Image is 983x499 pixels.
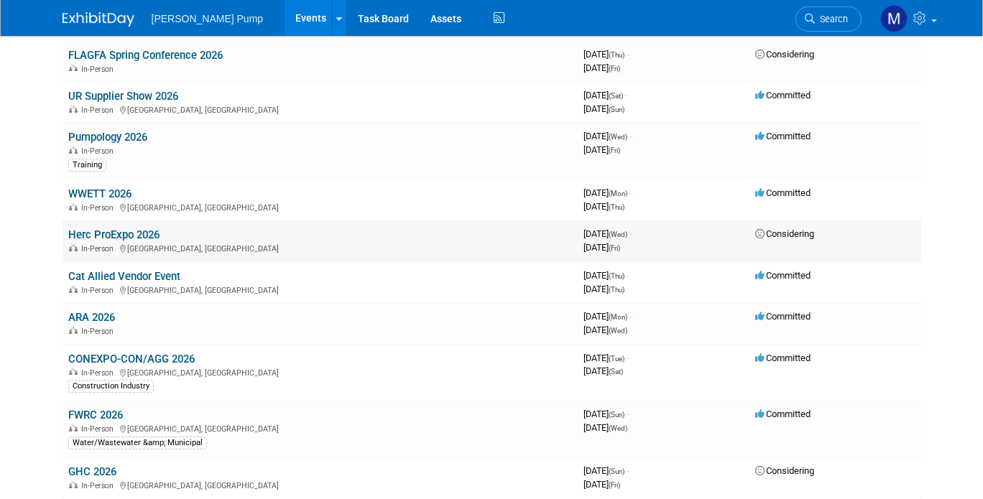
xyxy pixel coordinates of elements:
div: Construction Industry [68,380,154,393]
a: Search [795,6,862,32]
a: ARA 2026 [68,311,115,324]
img: In-Person Event [69,65,78,72]
span: [DATE] [583,103,624,114]
span: In-Person [81,244,118,253]
span: (Wed) [609,327,627,335]
span: Considering [755,465,814,476]
img: In-Person Event [69,286,78,293]
span: (Tue) [609,355,624,363]
span: (Fri) [609,481,620,489]
img: In-Person Event [69,327,78,334]
img: ExhibitDay [63,12,134,27]
span: In-Person [81,65,118,74]
span: (Mon) [609,313,627,321]
img: In-Person Event [69,481,78,488]
span: - [627,353,629,363]
span: In-Person [81,286,118,295]
span: Considering [755,49,814,60]
img: In-Person Event [69,368,78,376]
span: (Fri) [609,244,620,252]
div: [GEOGRAPHIC_DATA], [GEOGRAPHIC_DATA] [68,479,572,490]
span: Committed [755,131,811,141]
span: [DATE] [583,187,632,198]
span: [DATE] [583,422,627,433]
span: [DATE] [583,311,632,322]
span: [DATE] [583,284,624,294]
span: [DATE] [583,62,620,73]
span: Committed [755,270,811,281]
span: (Wed) [609,230,627,238]
a: Cat Allied Vendor Event [68,270,180,283]
span: (Sun) [609,411,624,419]
span: [DATE] [583,325,627,335]
span: In-Person [81,368,118,378]
span: In-Person [81,106,118,115]
span: In-Person [81,327,118,336]
a: FWRC 2026 [68,409,123,421]
span: [DATE] [583,49,629,60]
span: - [629,228,632,239]
span: (Thu) [609,203,624,211]
span: (Wed) [609,424,627,432]
span: In-Person [81,146,118,156]
span: (Fri) [609,146,620,154]
span: - [629,131,632,141]
img: In-Person Event [69,203,78,210]
span: [DATE] [583,228,632,239]
a: FLAGFA Spring Conference 2026 [68,49,223,62]
img: In-Person Event [69,146,78,154]
span: [DATE] [583,144,620,155]
span: - [627,465,629,476]
span: (Sat) [609,368,623,376]
span: [DATE] [583,465,629,476]
div: [GEOGRAPHIC_DATA], [GEOGRAPHIC_DATA] [68,242,572,253]
span: In-Person [81,203,118,213]
span: - [629,311,632,322]
span: (Wed) [609,133,627,141]
span: [DATE] [583,365,623,376]
div: [GEOGRAPHIC_DATA], [GEOGRAPHIC_DATA] [68,103,572,115]
div: Water/Wastewater &amp; Municipal [68,437,207,449]
a: Herc ProExpo 2026 [68,228,160,241]
span: [PERSON_NAME] Pump [152,13,264,24]
span: - [627,409,629,419]
span: (Thu) [609,272,624,280]
span: (Sat) [609,92,623,100]
a: CONEXPO-CON/AGG 2026 [68,353,195,365]
span: [DATE] [583,131,632,141]
span: [DATE] [583,479,620,490]
span: - [627,270,629,281]
div: [GEOGRAPHIC_DATA], [GEOGRAPHIC_DATA] [68,366,572,378]
div: Training [68,159,106,172]
span: [DATE] [583,409,629,419]
div: [GEOGRAPHIC_DATA], [GEOGRAPHIC_DATA] [68,201,572,213]
a: Pumpology 2026 [68,131,147,144]
span: Committed [755,90,811,101]
img: In-Person Event [69,106,78,113]
span: - [629,187,632,198]
span: Committed [755,353,811,363]
span: Search [815,14,848,24]
span: Committed [755,311,811,322]
img: In-Person Event [69,244,78,251]
span: In-Person [81,481,118,490]
span: (Mon) [609,190,627,197]
span: [DATE] [583,270,629,281]
span: (Sun) [609,106,624,113]
span: [DATE] [583,353,629,363]
div: [GEOGRAPHIC_DATA], [GEOGRAPHIC_DATA] [68,284,572,295]
span: Committed [755,409,811,419]
span: Committed [755,187,811,198]
span: - [627,49,629,60]
a: GHC 2026 [68,465,116,478]
span: (Thu) [609,286,624,294]
span: (Thu) [609,51,624,59]
a: UR Supplier Show 2026 [68,90,178,103]
div: [GEOGRAPHIC_DATA], [GEOGRAPHIC_DATA] [68,422,572,434]
span: [DATE] [583,90,627,101]
span: - [625,90,627,101]
span: Considering [755,228,814,239]
span: [DATE] [583,201,624,212]
span: (Fri) [609,65,620,73]
span: (Sun) [609,467,624,475]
